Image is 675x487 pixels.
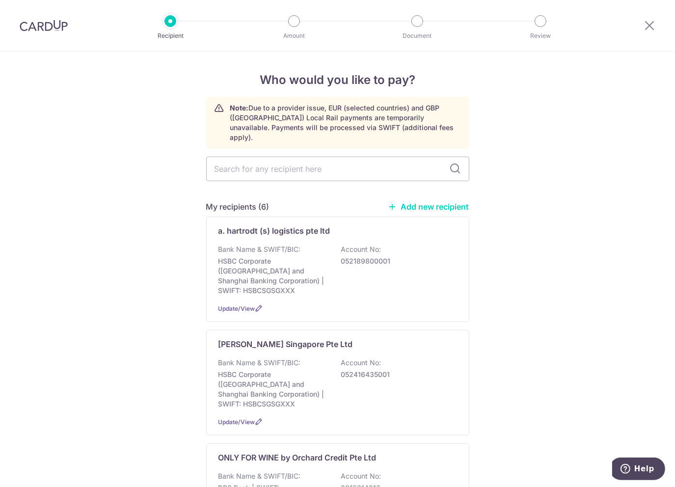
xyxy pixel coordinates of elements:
p: a. hartrodt (s) logistics pte ltd [218,225,330,237]
input: Search for any recipient here [206,157,469,181]
a: Add new recipient [388,202,469,212]
p: Review [504,31,577,41]
h5: My recipients (6) [206,201,270,213]
p: Document [381,31,454,41]
p: Bank Name & SWIFT/BIC: [218,471,301,481]
p: Amount [258,31,330,41]
p: Bank Name & SWIFT/BIC: [218,358,301,368]
iframe: Opens a widget where you can find more information [612,458,665,482]
p: Due to a provider issue, EUR (selected countries) and GBP ([GEOGRAPHIC_DATA]) Local Rail payments... [230,103,461,142]
p: ONLY FOR WINE by Orchard Credit Pte Ltd [218,452,377,463]
p: HSBC Corporate ([GEOGRAPHIC_DATA] and Shanghai Banking Corporation) | SWIFT: HSBCSGSGXXX [218,370,328,409]
p: 052416435001 [341,370,451,379]
p: HSBC Corporate ([GEOGRAPHIC_DATA] and Shanghai Banking Corporation) | SWIFT: HSBCSGSGXXX [218,256,328,296]
p: Bank Name & SWIFT/BIC: [218,244,301,254]
p: Account No: [341,358,381,368]
a: Update/View [218,418,255,426]
img: CardUp [20,20,68,31]
p: Account No: [341,471,381,481]
a: Update/View [218,305,255,312]
p: [PERSON_NAME] Singapore Pte Ltd [218,338,353,350]
h4: Who would you like to pay? [206,71,469,89]
p: Account No: [341,244,381,254]
p: 052189800001 [341,256,451,266]
strong: Note: [230,104,249,112]
p: Recipient [134,31,207,41]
